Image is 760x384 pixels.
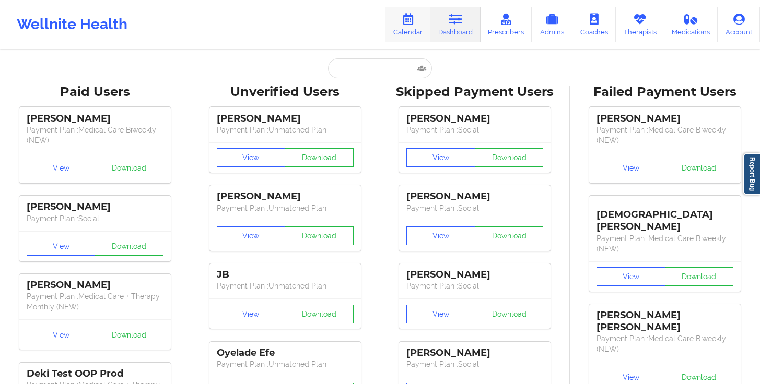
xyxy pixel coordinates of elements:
[406,125,543,135] p: Payment Plan : Social
[27,213,163,224] p: Payment Plan : Social
[217,269,354,281] div: JB
[664,7,718,42] a: Medications
[577,84,753,100] div: Failed Payment Users
[572,7,616,42] a: Coaches
[197,84,373,100] div: Unverified Users
[27,113,163,125] div: [PERSON_NAME]
[406,226,475,245] button: View
[406,281,543,291] p: Payment Plan : Social
[27,326,96,344] button: View
[217,359,354,369] p: Payment Plan : Unmatched Plan
[597,267,665,286] button: View
[27,291,163,312] p: Payment Plan : Medical Care + Therapy Monthly (NEW)
[597,125,733,146] p: Payment Plan : Medical Care Biweekly (NEW)
[27,201,163,213] div: [PERSON_NAME]
[616,7,664,42] a: Therapists
[385,7,430,42] a: Calendar
[217,148,286,167] button: View
[532,7,572,42] a: Admins
[406,113,543,125] div: [PERSON_NAME]
[27,125,163,146] p: Payment Plan : Medical Care Biweekly (NEW)
[743,153,760,195] a: Report Bug
[217,125,354,135] p: Payment Plan : Unmatched Plan
[217,281,354,291] p: Payment Plan : Unmatched Plan
[665,159,734,177] button: Download
[27,368,163,380] div: Deki Test OOP Prod
[475,148,544,167] button: Download
[665,267,734,286] button: Download
[388,84,563,100] div: Skipped Payment Users
[597,333,733,354] p: Payment Plan : Medical Care Biweekly (NEW)
[475,305,544,323] button: Download
[217,305,286,323] button: View
[406,269,543,281] div: [PERSON_NAME]
[597,201,733,233] div: [DEMOGRAPHIC_DATA][PERSON_NAME]
[217,113,354,125] div: [PERSON_NAME]
[95,237,163,256] button: Download
[406,190,543,202] div: [PERSON_NAME]
[95,159,163,177] button: Download
[217,203,354,213] p: Payment Plan : Unmatched Plan
[406,347,543,359] div: [PERSON_NAME]
[285,305,354,323] button: Download
[597,159,665,177] button: View
[475,226,544,245] button: Download
[27,279,163,291] div: [PERSON_NAME]
[406,148,475,167] button: View
[217,226,286,245] button: View
[481,7,532,42] a: Prescribers
[597,233,733,254] p: Payment Plan : Medical Care Biweekly (NEW)
[95,326,163,344] button: Download
[7,84,183,100] div: Paid Users
[597,113,733,125] div: [PERSON_NAME]
[406,359,543,369] p: Payment Plan : Social
[718,7,760,42] a: Account
[217,347,354,359] div: Oyelade Efe
[285,226,354,245] button: Download
[27,159,96,177] button: View
[217,190,354,202] div: [PERSON_NAME]
[430,7,481,42] a: Dashboard
[406,203,543,213] p: Payment Plan : Social
[406,305,475,323] button: View
[27,237,96,256] button: View
[597,309,733,333] div: [PERSON_NAME] [PERSON_NAME]
[285,148,354,167] button: Download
